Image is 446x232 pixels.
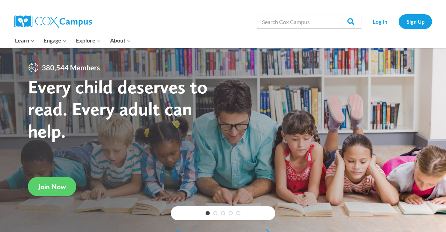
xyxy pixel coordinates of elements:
a: Join Now [28,177,76,196]
img: Cox Campus [14,15,92,28]
a: Sign Up [399,14,432,29]
nav: Secondary Navigation [365,14,432,29]
input: Search Cox Campus [257,15,361,29]
span: About [110,36,131,45]
span: Explore [76,36,101,45]
span: Learn [15,36,35,45]
span: Join Now [38,183,66,191]
a: 2 [213,211,217,215]
strong: Every child deserves to read. Every adult can help. [28,75,208,142]
a: 1 [206,211,210,215]
span: 380,544 Members [39,62,103,73]
a: 3 [221,211,225,215]
a: 5 [236,211,240,215]
nav: Primary Navigation [10,33,135,48]
a: Log In [365,14,395,29]
span: Engage [44,36,67,45]
a: 4 [229,211,233,215]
